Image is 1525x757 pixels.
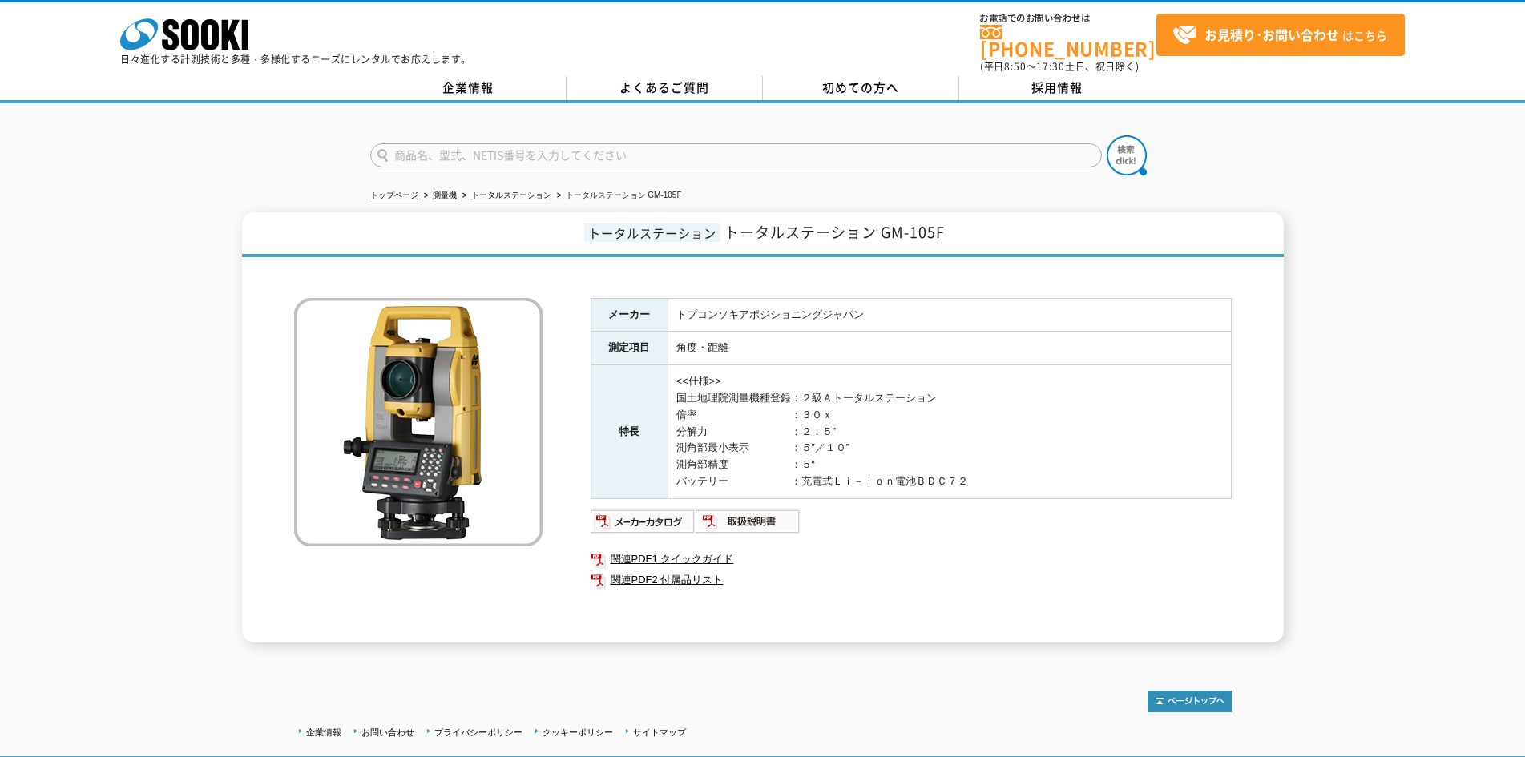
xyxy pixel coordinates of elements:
[668,365,1231,499] td: <<仕様>> 国土地理院測量機種登録：２級Ａトータルステーション 倍率 ：３０ｘ 分解力 ：２．５” 測角部最小表示 ：５”／１０” 測角部精度 ：５“ バッテリー ：充電式Ｌｉ－ｉｏｎ電池ＢＤＣ７２
[370,143,1102,167] input: 商品名、型式、NETIS番号を入力してください
[633,727,686,737] a: サイトマップ
[1156,14,1405,56] a: お見積り･お問い合わせはこちら
[591,509,696,534] img: メーカーカタログ
[543,727,613,737] a: クッキーポリシー
[591,365,668,499] th: 特長
[591,298,668,332] th: メーカー
[1036,59,1065,74] span: 17:30
[696,509,801,534] img: 取扱説明書
[668,298,1231,332] td: トプコンソキアポジショニングジャパン
[959,76,1156,100] a: 採用情報
[584,223,720,242] span: トータルステーション
[696,519,801,531] a: 取扱説明書
[567,76,763,100] a: よくあるご質問
[1148,691,1232,712] img: トップページへ
[120,54,471,64] p: 日々進化する計測技術と多種・多様化するニーズにレンタルでお応えします。
[591,549,1232,570] a: 関連PDF1 クイックガイド
[980,14,1156,23] span: お電話でのお問い合わせは
[433,191,457,199] a: 測量機
[471,191,551,199] a: トータルステーション
[668,332,1231,365] td: 角度・距離
[294,298,543,546] img: トータルステーション GM-105F
[361,727,414,737] a: お問い合わせ
[1004,59,1027,74] span: 8:50
[763,76,959,100] a: 初めての方へ
[370,191,418,199] a: トップページ
[822,79,899,96] span: 初めての方へ
[434,727,522,737] a: プライバシーポリシー
[1204,25,1339,44] strong: お見積り･お問い合わせ
[306,727,341,737] a: 企業情報
[554,187,682,204] li: トータルステーション GM-105F
[591,332,668,365] th: 測定項目
[591,519,696,531] a: メーカーカタログ
[1107,135,1147,175] img: btn_search.png
[591,570,1232,590] a: 関連PDF2 付属品リスト
[980,59,1139,74] span: (平日 ～ 土日、祝日除く)
[370,76,567,100] a: 企業情報
[1172,23,1387,47] span: はこちら
[724,221,945,243] span: トータルステーション GM-105F
[980,25,1156,58] a: [PHONE_NUMBER]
